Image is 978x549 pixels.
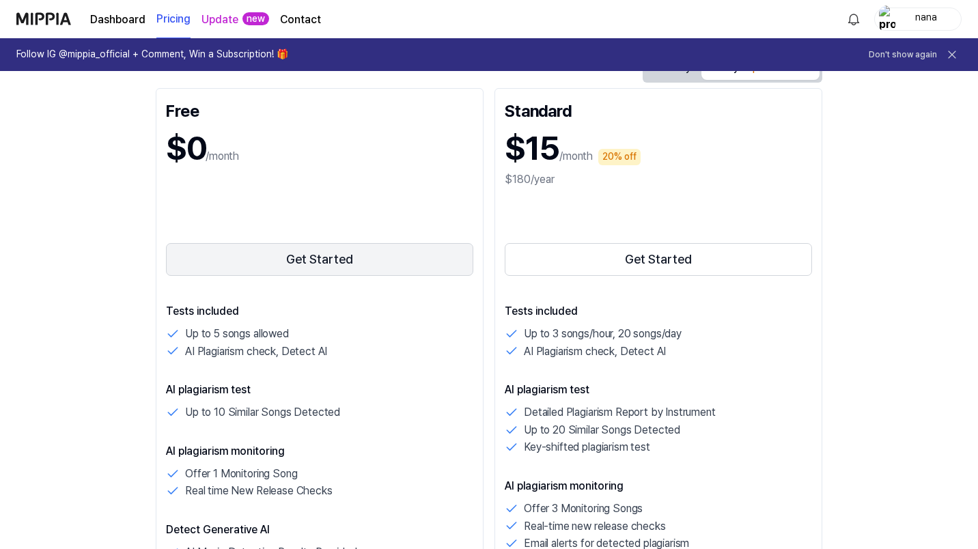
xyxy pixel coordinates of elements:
p: Up to 5 songs allowed [185,325,289,343]
h1: $15 [505,126,559,171]
a: Pricing [156,1,191,38]
p: Offer 3 Monitoring Songs [524,500,643,518]
a: Update [201,12,238,28]
p: Offer 1 Monitoring Song [185,465,297,483]
p: /month [559,148,593,165]
button: Don't show again [869,49,937,61]
p: Real time New Release Checks [185,482,333,500]
button: Get Started [166,243,473,276]
p: Detailed Plagiarism Report by Instrument [524,404,716,421]
p: Detect Generative AI [166,522,473,538]
button: Get Started [505,243,812,276]
a: Contact [280,12,321,28]
div: Free [166,98,473,120]
p: Key-shifted plagiarism test [524,438,650,456]
p: AI Plagiarism check, Detect AI [524,343,666,361]
h1: Follow IG @mippia_official + Comment, Win a Subscription! 🎁 [16,48,288,61]
img: 알림 [846,11,862,27]
a: Get Started [166,240,473,279]
h1: $0 [166,126,206,171]
div: nana [899,11,953,26]
p: AI plagiarism test [505,382,812,398]
p: Tests included [166,303,473,320]
a: Get Started [505,240,812,279]
p: Tests included [505,303,812,320]
p: AI plagiarism test [166,382,473,398]
p: Up to 10 Similar Songs Detected [185,404,340,421]
p: AI Plagiarism check, Detect AI [185,343,327,361]
p: AI plagiarism monitoring [166,443,473,460]
a: Dashboard [90,12,145,28]
p: Up to 20 Similar Songs Detected [524,421,680,439]
p: /month [206,148,239,165]
button: profilenana [874,8,962,31]
div: $180/year [505,171,812,188]
div: Standard [505,98,812,120]
div: 20% off [598,149,641,165]
p: Up to 3 songs/hour, 20 songs/day [524,325,682,343]
img: profile [879,5,895,33]
div: new [242,12,269,26]
p: Real-time new release checks [524,518,666,535]
p: AI plagiarism monitoring [505,478,812,494]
